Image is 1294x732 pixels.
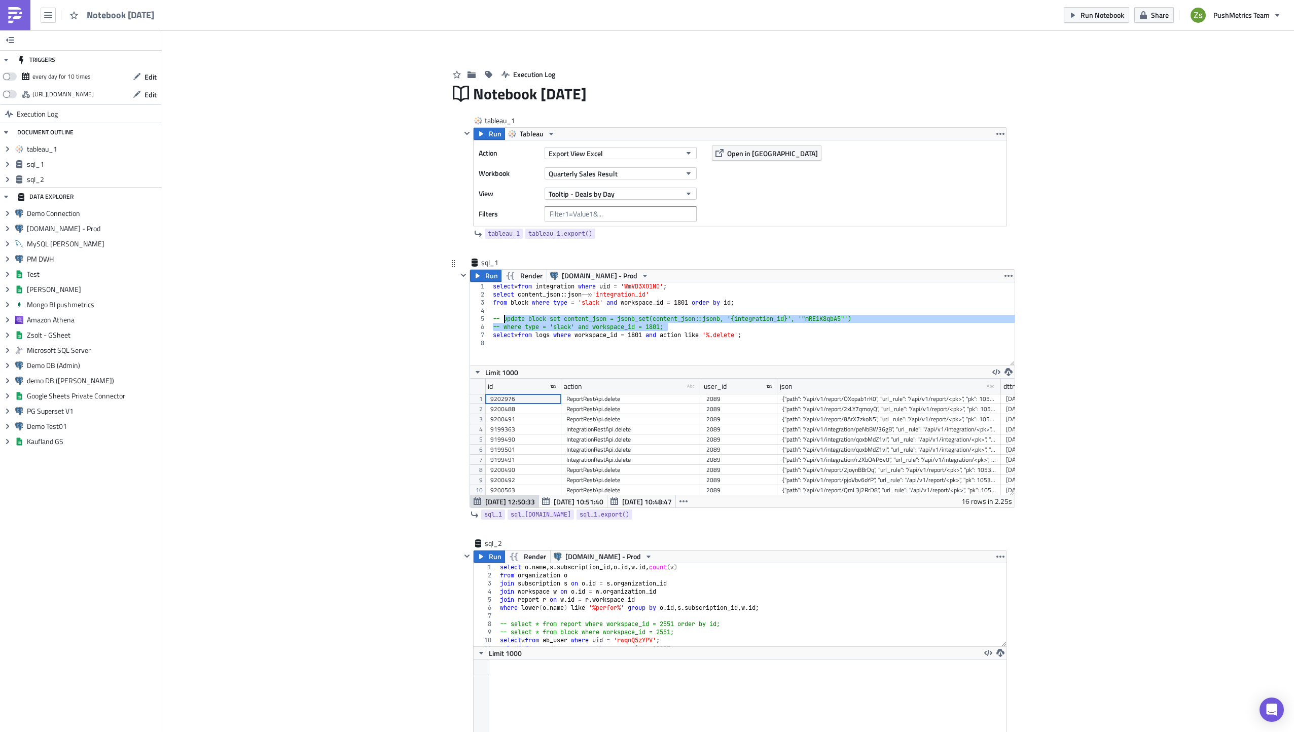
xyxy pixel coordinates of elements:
span: Execution Log [17,105,58,123]
div: ReportRestApi.delete [566,404,696,414]
img: Avatar [1190,7,1207,24]
span: sql_1 [481,258,522,268]
span: [DATE] 10:48:47 [622,496,672,507]
div: 2089 [706,424,772,434]
div: 9200488 [490,404,556,414]
div: ReportRestApi.delete [566,475,696,485]
div: IntegrationRestApi.delete [566,424,696,434]
div: 1 [470,282,491,290]
div: [DATE]T21:04:12.798700 [1006,404,1072,414]
button: Limit 1000 [474,647,525,659]
div: {"path": "/api/v1/integration/qoxbMdZ1vl", "url_rule": "/api/v1/integration/<pk>", "pk": 535} [782,445,996,455]
div: {"path": "/api/v1/report/2joynBBrDq", "url_rule": "/api/v1/report/<pk>", "pk": 10535} [782,465,996,475]
span: Quarterly Sales Result [549,168,618,179]
span: sql_1 [27,160,159,169]
span: tableau_1 [488,229,520,239]
span: Zsolt - GSheet [27,331,159,340]
div: {"path": "/api/v1/report/8ArX7zkoN5", "url_rule": "/api/v1/report/<pk>", "pk": 10537} [782,414,996,424]
span: demo DB ([PERSON_NAME]) [27,376,159,385]
span: [DOMAIN_NAME] - Prod [562,270,637,282]
div: IntegrationRestApi.delete [566,455,696,465]
button: Hide content [461,127,473,139]
span: Notebook [DATE] [87,9,155,21]
div: ReportRestApi.delete [566,414,696,424]
div: 2089 [706,404,772,414]
span: sql_1 [484,509,502,520]
div: https://pushmetrics.io/api/v1/report/DzrWMemlkP/webhook?token=6d3c754850db4af98a393cbd2440cd9a [32,87,94,102]
div: {"path": "/api/v1/integration/peNbBW36gB", "url_rule": "/api/v1/integration/<pk>", "pk": 534} [782,424,996,434]
span: Limit 1000 [485,367,518,378]
input: Filter1=Value1&... [545,206,697,222]
label: Action [479,145,540,161]
div: 2 [474,571,498,579]
div: 9200492 [490,475,556,485]
button: [DOMAIN_NAME] - Prod [547,270,653,282]
div: [DATE]T21:04:27.879822 [1006,475,1072,485]
span: Execution Log [513,69,555,80]
div: 10 [474,636,498,644]
div: ReportRestApi.delete [566,394,696,404]
button: Run Notebook [1064,7,1129,23]
span: [PERSON_NAME] [27,285,159,294]
span: Run [489,128,501,140]
span: Tooltip - Deals by Day [549,189,615,199]
div: ReportRestApi.delete [566,465,696,475]
span: Test [27,270,159,279]
div: 7 [470,331,491,339]
div: 2089 [706,485,772,495]
button: Tooltip - Deals by Day [545,188,697,200]
span: tableau_1 [485,116,525,126]
img: PushMetrics [7,7,23,23]
span: Demo Test01 [27,422,159,431]
span: Render [524,551,546,563]
div: 9200563 [490,485,556,495]
div: 4 [470,307,491,315]
div: {"path": "/api/v1/integration/qoxbMdZ1vl", "url_rule": "/api/v1/integration/<pk>", "pk": 535} [782,434,996,445]
div: 2089 [706,475,772,485]
span: Google Sheets Private Connector [27,391,159,400]
span: Run [485,270,498,282]
button: Render [505,551,551,563]
span: Notebook [DATE] [473,84,588,103]
div: 5 [474,596,498,604]
span: sql_2 [27,175,159,184]
button: Run [474,128,505,140]
a: sql_[DOMAIN_NAME] [508,509,574,520]
a: tableau_1.export() [525,229,595,239]
span: Limit 1000 [489,648,522,658]
button: Edit [128,87,162,102]
span: [DATE] 10:51:40 [554,496,603,507]
button: Share [1134,7,1174,23]
button: Render [501,270,547,282]
span: Edit [145,89,157,100]
button: [DATE] 12:50:33 [470,495,539,507]
div: [DATE]T21:04:23.161978 [1006,465,1072,475]
div: [DATE]T21:09:05.136433 [1006,485,1072,495]
div: 16 rows in 2.25s [961,495,1012,507]
button: Quarterly Sales Result [545,167,697,179]
label: Workbook [479,166,540,181]
button: Export View Excel [545,147,697,159]
button: Run [474,551,505,563]
div: 9200490 [490,465,556,475]
div: ReportRestApi.delete [566,485,696,495]
div: DATA EXPLORER [17,188,74,206]
span: MySQL [PERSON_NAME] [27,239,159,248]
div: 9199490 [490,434,556,445]
div: 4 [474,588,498,596]
button: Edit [128,69,162,85]
span: Share [1151,10,1169,20]
span: [DOMAIN_NAME] - Prod [565,551,641,563]
span: PushMetrics Team [1213,10,1270,20]
div: {"path": "/api/v1/report/2xLY7qmoyQ", "url_rule": "/api/v1/report/<pk>", "pk": 10541} [782,404,996,414]
button: Tableau [505,128,559,140]
span: Render [520,270,543,282]
div: 1 [474,563,498,571]
div: {"path": "/api/v1/report/OXopab1rK0", "url_rule": "/api/v1/report/<pk>", "pk": 10544} [782,394,996,404]
div: 2 [470,290,491,299]
span: Mongo BI pushmetrics [27,300,159,309]
button: Run [470,270,501,282]
span: sql_1.export() [580,509,629,520]
span: Demo Connection [27,209,159,218]
div: IntegrationRestApi.delete [566,434,696,445]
